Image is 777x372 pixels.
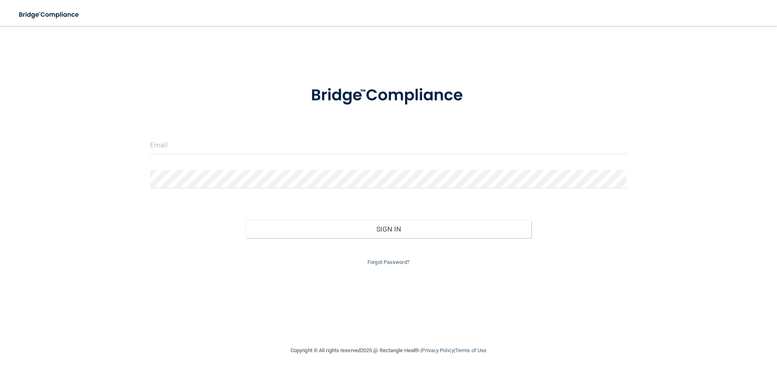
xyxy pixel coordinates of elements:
[246,220,532,238] button: Sign In
[294,74,483,117] img: bridge_compliance_login_screen.278c3ca4.svg
[455,347,486,353] a: Terms of Use
[241,338,536,363] div: Copyright © All rights reserved 2025 @ Rectangle Health | |
[150,136,627,154] input: Email
[12,6,87,23] img: bridge_compliance_login_screen.278c3ca4.svg
[422,347,454,353] a: Privacy Policy
[367,259,410,265] a: Forgot Password?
